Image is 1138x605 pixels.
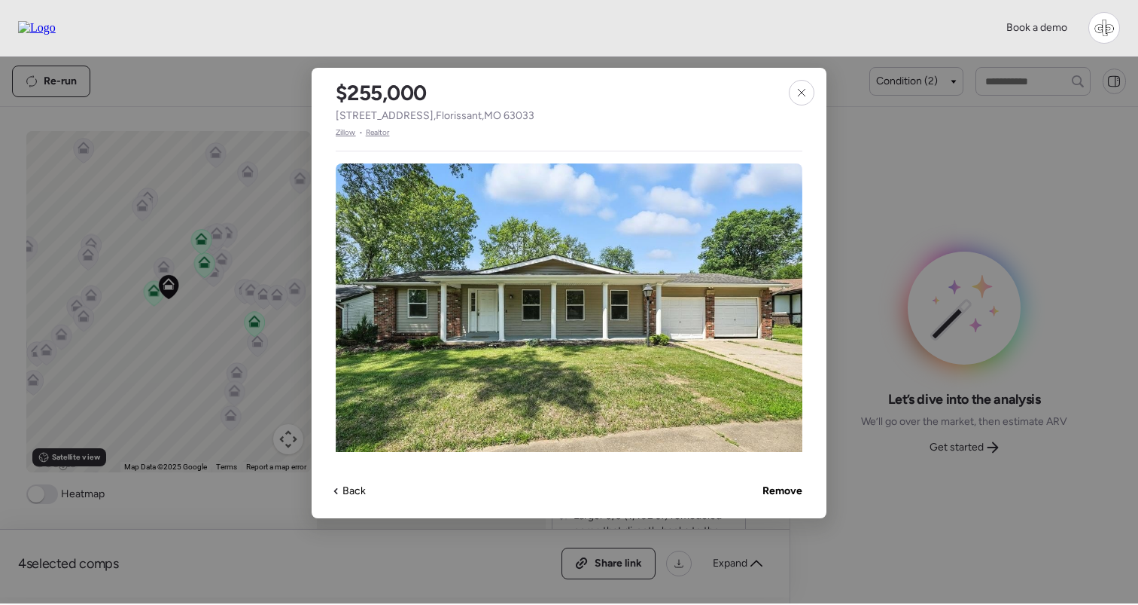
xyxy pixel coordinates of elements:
span: • [359,127,363,139]
img: Logo [18,21,56,35]
span: Zillow [336,127,356,139]
span: Back [342,484,366,499]
span: Remove [762,484,802,499]
h2: $255,000 [336,80,427,105]
span: Book a demo [1006,21,1067,34]
span: [STREET_ADDRESS] , Florissant , MO 63033 [336,108,534,124]
span: Realtor [366,127,390,139]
